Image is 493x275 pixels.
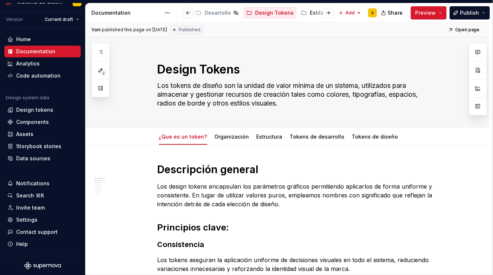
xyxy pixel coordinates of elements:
[179,27,200,33] span: Published
[4,214,81,226] a: Settings
[345,10,355,16] span: Add
[157,256,435,273] p: Los tokens aseguran la aplicación uniforme de decisiones visuales en todo el sistema, reduciendo ...
[4,140,81,152] a: Storybook stories
[446,25,483,35] a: Open page
[41,14,82,25] button: Current draft
[4,238,81,250] button: Help
[4,116,81,128] a: Components
[352,133,398,140] a: Tokens de diseño
[101,70,106,76] span: 2
[156,129,210,144] div: ¿Que es un token?
[349,129,401,144] div: Tokens de diseño
[159,133,207,140] a: ¿Que es un token?
[4,178,81,189] button: Notifications
[16,118,49,126] div: Components
[16,228,58,236] div: Contact support
[455,27,480,33] span: Open page
[16,143,61,150] div: Storybook stories
[16,106,53,114] div: Design tokens
[4,70,81,82] a: Code automation
[6,95,49,101] div: Design system data
[377,6,408,19] button: Share
[16,48,55,55] div: Documentation
[16,216,37,224] div: Settings
[4,153,81,164] a: Data sources
[24,262,61,269] svg: Supernova Logo
[6,17,23,22] div: Version
[91,9,161,17] div: Documentation
[4,58,81,69] a: Analytics
[16,60,40,67] div: Analytics
[156,61,434,78] textarea: Design Tokens
[4,226,81,238] button: Contact support
[4,46,81,57] a: Documentation
[157,240,204,249] strong: Consistencia
[212,129,252,144] div: Organización
[91,27,101,33] span: Vani
[16,155,50,162] div: Data sources
[257,133,283,140] a: Estructura
[4,33,81,45] a: Home
[290,133,345,140] a: Tokens de desarrollo
[193,7,242,19] a: Desarrollo
[4,202,81,214] a: Invite team
[16,192,44,199] div: Search ⌘K
[157,222,435,233] h2: Principios clave:
[255,9,294,17] div: Design Tokens
[4,190,81,201] button: Search ⌘K
[450,6,490,19] button: Publish
[157,182,435,208] p: Los design tokens encapsulan los parámetros gráficos permitiendo aplicarlos de forma uniforme y c...
[215,133,249,140] a: Organización
[16,72,61,79] div: Code automation
[45,17,73,22] span: Current draft
[204,9,231,17] div: Desarrollo
[243,7,297,19] a: Design Tokens
[287,129,348,144] div: Tokens de desarrollo
[298,7,330,19] a: Estilos
[254,129,286,144] div: Estructura
[416,9,436,17] span: Preview
[16,180,50,187] div: Notifications
[460,9,479,17] span: Publish
[4,128,81,140] a: Assets
[16,36,31,43] div: Home
[371,10,374,16] div: V
[388,9,403,17] span: Share
[16,204,45,211] div: Invite team
[16,131,33,138] div: Assets
[4,104,81,116] a: Design tokens
[156,80,434,109] textarea: Los tokens de diseño son la unidad de valor mínima de un sistema, utilizados para almacenar y ges...
[411,6,447,19] button: Preview
[102,27,167,33] div: published this page on [DATE]
[336,8,364,18] button: Add
[16,240,28,248] div: Help
[157,163,435,176] h1: Descripción general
